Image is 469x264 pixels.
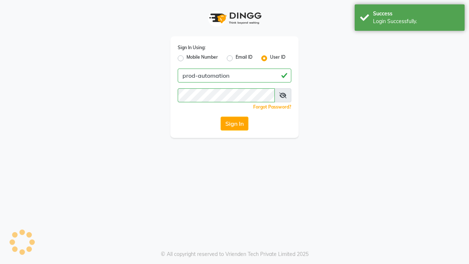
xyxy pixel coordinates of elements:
[236,54,252,63] label: Email ID
[221,117,248,131] button: Sign In
[178,44,206,51] label: Sign In Using:
[270,54,285,63] label: User ID
[178,69,291,82] input: Username
[187,54,218,63] label: Mobile Number
[373,10,459,18] div: Success
[205,7,264,29] img: logo1.svg
[253,104,291,110] a: Forgot Password?
[178,88,275,102] input: Username
[373,18,459,25] div: Login Successfully.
